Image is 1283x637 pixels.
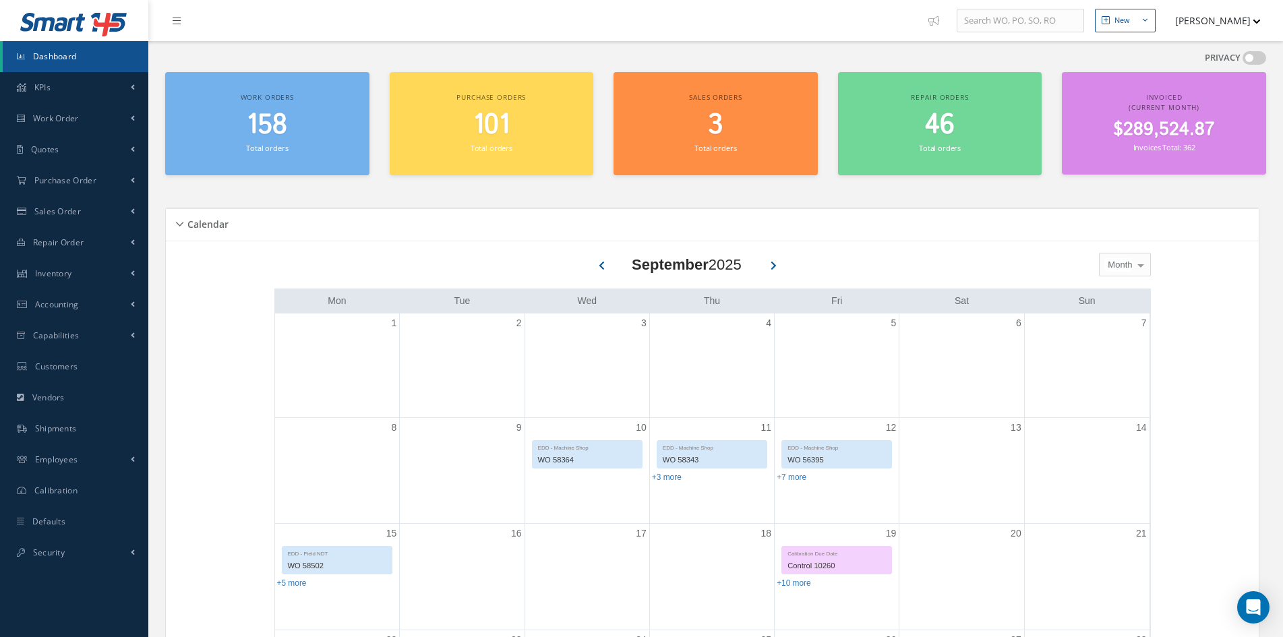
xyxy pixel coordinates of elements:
a: Repair orders 46 Total orders [838,72,1042,175]
a: September 18, 2025 [758,524,775,543]
span: Purchase orders [456,92,526,102]
a: Wednesday [574,293,599,309]
small: Total orders [919,143,961,153]
td: September 10, 2025 [525,417,649,524]
span: Sales Order [34,206,81,217]
div: Control 10260 [782,558,891,574]
td: September 9, 2025 [400,417,525,524]
span: Security [33,547,65,558]
div: 2025 [632,253,742,276]
small: Total orders [471,143,512,153]
td: September 5, 2025 [775,313,899,418]
a: September 10, 2025 [633,418,649,437]
span: Repair Order [33,237,84,248]
a: September 2, 2025 [514,313,525,333]
a: September 3, 2025 [638,313,649,333]
a: Tuesday [452,293,473,309]
span: Work Order [33,113,79,124]
a: September 5, 2025 [889,313,899,333]
div: EDD - Field NDT [282,547,392,558]
a: Show 5 more events [277,578,307,588]
span: $289,524.87 [1113,117,1215,143]
a: September 14, 2025 [1133,418,1150,437]
span: (Current Month) [1129,102,1199,112]
div: Open Intercom Messenger [1237,591,1270,624]
input: Search WO, PO, SO, RO [957,9,1084,33]
td: September 1, 2025 [275,313,400,418]
span: Vendors [32,392,65,403]
td: September 2, 2025 [400,313,525,418]
td: September 13, 2025 [899,417,1024,524]
div: New [1114,15,1130,26]
a: September 7, 2025 [1139,313,1150,333]
a: Sunday [1076,293,1098,309]
span: Invoiced [1146,92,1183,102]
a: September 1, 2025 [388,313,399,333]
span: Shipments [35,423,77,434]
td: September 16, 2025 [400,524,525,630]
a: Dashboard [3,41,148,72]
span: Work orders [241,92,294,102]
span: 46 [925,106,955,144]
a: September 4, 2025 [763,313,774,333]
span: Sales orders [689,92,742,102]
h5: Calendar [183,214,229,231]
div: WO 58502 [282,558,392,574]
a: Sales orders 3 Total orders [614,72,818,175]
label: PRIVACY [1205,51,1241,65]
a: Saturday [952,293,972,309]
td: September 11, 2025 [649,417,774,524]
a: September 9, 2025 [514,418,525,437]
span: Quotes [31,144,59,155]
span: 158 [247,106,287,144]
a: September 17, 2025 [633,524,649,543]
a: Show 3 more events [652,473,682,482]
a: September 21, 2025 [1133,524,1150,543]
a: September 15, 2025 [384,524,400,543]
a: September 19, 2025 [883,524,899,543]
small: Invoices Total: 362 [1133,142,1195,152]
td: September 19, 2025 [775,524,899,630]
a: Purchase orders 101 Total orders [390,72,594,175]
a: September 8, 2025 [388,418,399,437]
td: September 18, 2025 [649,524,774,630]
div: WO 58364 [533,452,642,468]
span: Calibration [34,485,78,496]
td: September 4, 2025 [649,313,774,418]
a: Show 10 more events [777,578,811,588]
button: New [1095,9,1156,32]
a: September 20, 2025 [1008,524,1024,543]
td: September 20, 2025 [899,524,1024,630]
a: September 13, 2025 [1008,418,1024,437]
a: Monday [325,293,349,309]
td: September 21, 2025 [1024,524,1149,630]
td: September 14, 2025 [1024,417,1149,524]
div: WO 58343 [657,452,767,468]
span: Employees [35,454,78,465]
span: Customers [35,361,78,372]
a: Show 7 more events [777,473,806,482]
td: September 17, 2025 [525,524,649,630]
a: September 11, 2025 [758,418,775,437]
a: Friday [829,293,845,309]
span: Accounting [35,299,79,310]
a: Invoiced (Current Month) $289,524.87 Invoices Total: 362 [1062,72,1266,175]
small: Total orders [246,143,288,153]
span: 101 [473,106,510,144]
span: Purchase Order [34,175,96,186]
a: September 16, 2025 [508,524,525,543]
span: Capabilities [33,330,80,341]
span: Repair orders [911,92,968,102]
div: Calibration Due Date [782,547,891,558]
span: Inventory [35,268,72,279]
a: Work orders 158 Total orders [165,72,369,175]
td: September 7, 2025 [1024,313,1149,418]
a: Thursday [701,293,723,309]
small: Total orders [694,143,736,153]
td: September 15, 2025 [275,524,400,630]
div: EDD - Machine Shop [782,441,891,452]
span: Dashboard [33,51,77,62]
td: September 6, 2025 [899,313,1024,418]
span: Defaults [32,516,65,527]
a: September 12, 2025 [883,418,899,437]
